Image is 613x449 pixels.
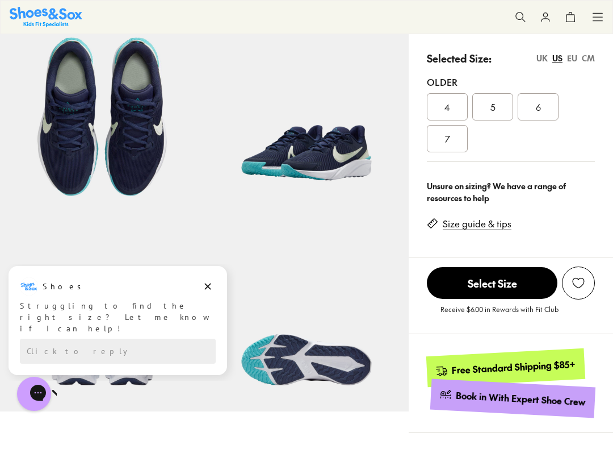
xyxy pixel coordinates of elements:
[9,2,227,111] div: Campaign message
[200,14,216,30] button: Dismiss campaign
[204,207,409,411] img: 9-537496_1
[20,36,216,70] div: Struggling to find the right size? Let me know if I can help!
[426,348,585,387] a: Free Standard Shipping $85+
[427,267,557,300] button: Select Size
[582,52,595,64] div: CM
[445,132,450,145] span: 7
[430,379,595,418] a: Book in With Expert Shoe Crew
[427,180,595,204] div: Unsure on sizing? We have a range of resources to help
[427,51,492,66] p: Selected Size:
[536,100,541,114] span: 6
[20,74,216,99] div: Reply to the campaigns
[20,13,38,31] img: Shoes logo
[552,52,562,64] div: US
[452,358,576,377] div: Free Standard Shipping $85+
[427,75,595,89] div: Older
[204,2,409,207] img: 7-537494_1
[10,7,82,27] img: SNS_Logo_Responsive.svg
[490,100,496,114] span: 5
[444,100,450,114] span: 4
[43,16,87,28] h3: Shoes
[9,13,227,70] div: Message from Shoes. Struggling to find the right size? Let me know if I can help!
[427,267,557,299] span: Select Size
[440,304,559,325] p: Receive $6.00 in Rewards with Fit Club
[11,373,57,415] iframe: Gorgias live chat messenger
[10,7,82,27] a: Shoes & Sox
[536,52,548,64] div: UK
[562,267,595,300] button: Add to Wishlist
[456,389,586,409] div: Book in With Expert Shoe Crew
[567,52,577,64] div: EU
[443,218,511,230] a: Size guide & tips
